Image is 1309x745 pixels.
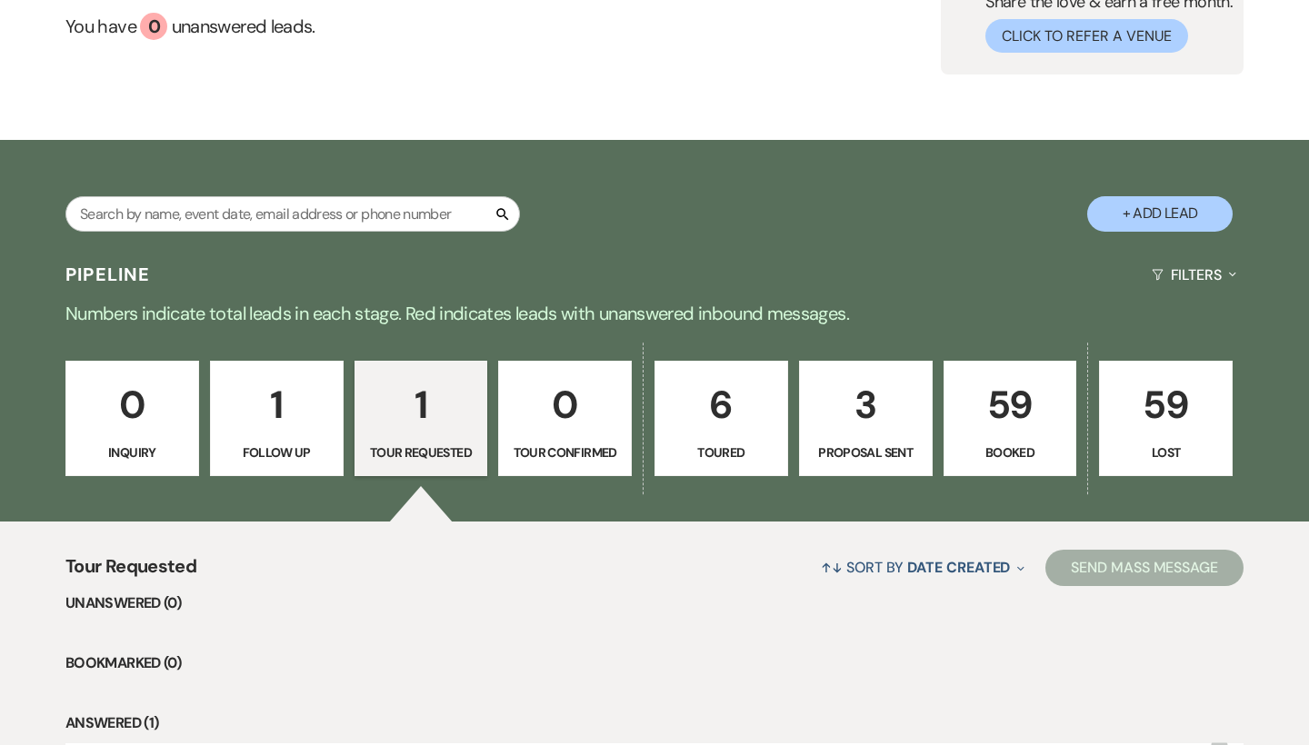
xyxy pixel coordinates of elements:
[821,558,843,577] span: ↑↓
[65,196,520,232] input: Search by name, event date, email address or phone number
[955,442,1065,462] p: Booked
[355,361,488,477] a: 1Tour Requested
[907,558,1010,577] span: Date Created
[366,442,476,462] p: Tour Requested
[65,361,199,477] a: 0Inquiry
[77,442,187,462] p: Inquiry
[654,361,788,477] a: 6Toured
[814,543,1032,591] button: Sort By Date Created
[498,361,632,477] a: 0Tour Confirmed
[65,651,1244,675] li: Bookmarked (0)
[140,13,167,40] div: 0
[811,442,921,462] p: Proposal Sent
[77,374,187,435] p: 0
[944,361,1077,477] a: 59Booked
[811,374,921,435] p: 3
[1087,196,1233,232] button: + Add Lead
[65,552,196,591] span: Tour Requested
[222,374,332,435] p: 1
[1099,361,1233,477] a: 59Lost
[985,19,1188,53] button: Click to Refer a Venue
[65,262,151,287] h3: Pipeline
[65,711,1244,735] li: Answered (1)
[666,374,776,435] p: 6
[222,442,332,462] p: Follow Up
[666,442,776,462] p: Toured
[799,361,933,477] a: 3Proposal Sent
[510,374,620,435] p: 0
[1111,442,1221,462] p: Lost
[1111,374,1221,435] p: 59
[510,442,620,462] p: Tour Confirmed
[65,591,1244,615] li: Unanswered (0)
[955,374,1065,435] p: 59
[65,13,726,40] a: You have 0 unanswered leads.
[1045,550,1244,586] button: Send Mass Message
[210,361,344,477] a: 1Follow Up
[1144,251,1244,299] button: Filters
[366,374,476,435] p: 1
